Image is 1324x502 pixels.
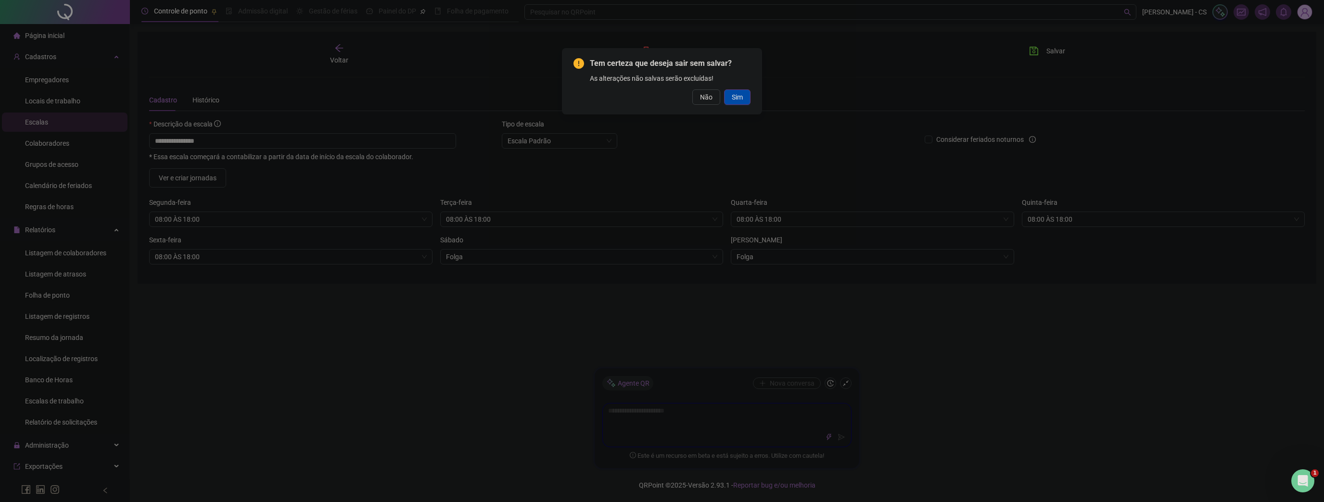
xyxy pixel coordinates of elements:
span: Sim [732,92,743,102]
span: Tem certeza que deseja sair sem salvar? [590,59,732,68]
span: Não [700,92,713,102]
iframe: Intercom live chat [1291,469,1314,492]
span: 1 [1311,469,1319,477]
span: As alterações não salvas serão excluídas! [590,75,713,82]
button: Não [692,89,720,105]
span: exclamation-circle [573,58,584,69]
button: Sim [724,89,751,105]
